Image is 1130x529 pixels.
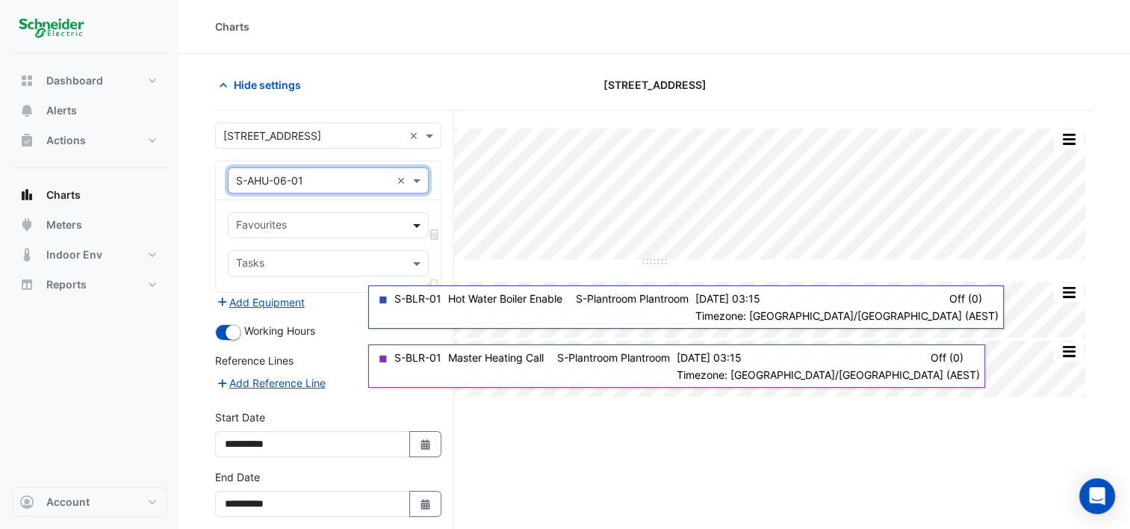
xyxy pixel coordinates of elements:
[428,228,441,241] span: Choose Function
[12,270,167,300] button: Reports
[12,240,167,270] button: Indoor Env
[12,180,167,210] button: Charts
[19,188,34,202] app-icon: Charts
[234,255,264,274] div: Tasks
[419,438,432,451] fa-icon: Select Date
[397,173,409,188] span: Clear
[1054,283,1084,302] button: More Options
[215,353,294,368] label: Reference Lines
[603,77,706,93] span: [STREET_ADDRESS]
[18,12,85,42] img: Company Logo
[234,77,301,93] span: Hide settings
[234,217,287,236] div: Favourites
[1054,130,1084,149] button: More Options
[19,73,34,88] app-icon: Dashboard
[244,324,315,337] span: Working Hours
[19,217,34,232] app-icon: Meters
[46,103,77,118] span: Alerts
[1079,478,1115,514] div: Open Intercom Messenger
[19,277,34,292] app-icon: Reports
[12,96,167,126] button: Alerts
[12,66,167,96] button: Dashboard
[19,247,34,262] app-icon: Indoor Env
[46,495,90,510] span: Account
[19,133,34,148] app-icon: Actions
[46,188,81,202] span: Charts
[12,126,167,155] button: Actions
[409,128,422,143] span: Clear
[215,409,265,425] label: Start Date
[12,210,167,240] button: Meters
[427,278,438,291] span: Clone Favourites and Tasks from this Equipment to other Equipment
[46,73,103,88] span: Dashboard
[19,103,34,118] app-icon: Alerts
[215,294,305,311] button: Add Equipment
[215,19,249,34] div: Charts
[46,277,87,292] span: Reports
[12,487,167,517] button: Account
[46,133,86,148] span: Actions
[1054,342,1084,361] button: More Options
[46,247,102,262] span: Indoor Env
[215,72,311,98] button: Hide settings
[46,217,82,232] span: Meters
[215,469,260,485] label: End Date
[419,498,432,510] fa-icon: Select Date
[215,374,326,392] button: Add Reference Line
